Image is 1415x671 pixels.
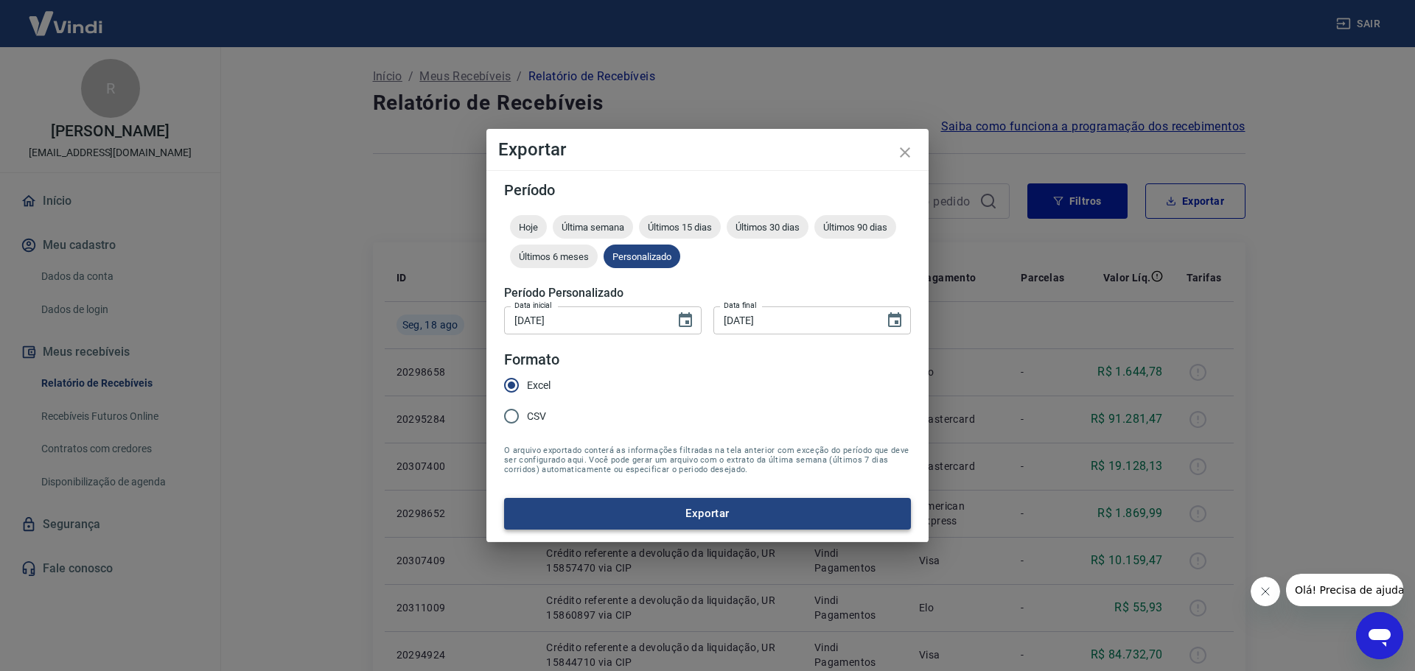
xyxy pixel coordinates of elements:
[504,498,911,529] button: Exportar
[510,222,547,233] span: Hoje
[553,215,633,239] div: Última semana
[814,215,896,239] div: Últimos 90 dias
[713,306,874,334] input: DD/MM/YYYY
[814,222,896,233] span: Últimos 90 dias
[504,183,911,197] h5: Período
[727,215,808,239] div: Últimos 30 dias
[1356,612,1403,659] iframe: Botão para abrir a janela de mensagens
[604,245,680,268] div: Personalizado
[880,306,909,335] button: Choose date, selected date is 18 de ago de 2025
[514,300,552,311] label: Data inicial
[671,306,700,335] button: Choose date, selected date is 16 de ago de 2025
[724,300,757,311] label: Data final
[510,245,598,268] div: Últimos 6 meses
[504,349,559,370] legend: Formato
[504,306,665,334] input: DD/MM/YYYY
[527,378,551,393] span: Excel
[510,251,598,262] span: Últimos 6 meses
[1286,574,1403,606] iframe: Mensagem da empresa
[727,222,808,233] span: Últimos 30 dias
[1251,577,1280,606] iframe: Fechar mensagem
[887,135,923,170] button: close
[604,251,680,262] span: Personalizado
[504,286,911,301] h5: Período Personalizado
[510,215,547,239] div: Hoje
[639,222,721,233] span: Últimos 15 dias
[639,215,721,239] div: Últimos 15 dias
[9,10,124,22] span: Olá! Precisa de ajuda?
[527,409,546,424] span: CSV
[553,222,633,233] span: Última semana
[504,446,911,474] span: O arquivo exportado conterá as informações filtradas na tela anterior com exceção do período que ...
[498,141,917,158] h4: Exportar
